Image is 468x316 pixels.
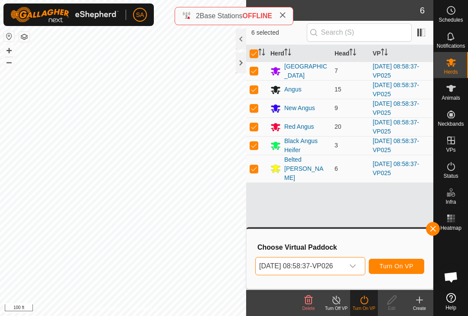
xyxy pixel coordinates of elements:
span: 2025-09-26 08:58:37-VP026 [256,257,344,275]
span: 3 [335,142,338,149]
div: Turn On VP [350,305,378,312]
th: VP [369,45,433,62]
span: 15 [335,86,341,93]
a: Contact Us [132,305,157,313]
button: – [4,57,14,67]
span: Schedules [439,17,463,23]
div: Red Angus [284,122,314,131]
p-sorticon: Activate to sort [349,50,356,57]
a: [DATE] 08:58:37-VP025 [373,100,419,116]
p-sorticon: Activate to sort [258,50,265,57]
span: 20 [335,123,341,130]
div: Black Angus Heifer [284,137,328,155]
span: 6 [420,4,425,17]
div: Belted [PERSON_NAME] [284,155,328,182]
span: 2 [196,12,200,20]
span: Herds [444,69,458,75]
div: dropdown trigger [344,257,361,275]
span: 6 [335,165,338,172]
div: Angus [284,85,302,94]
h3: Choose Virtual Paddock [257,243,424,251]
span: SA [136,10,144,20]
span: Help [445,305,456,310]
a: Privacy Policy [89,305,121,313]
span: Delete [302,306,315,311]
span: 6 selected [251,28,307,37]
button: + [4,46,14,56]
span: VPs [446,147,455,153]
a: [DATE] 08:58:37-VP025 [373,160,419,176]
div: Open chat [438,264,464,290]
a: Help [434,290,468,314]
span: Animals [442,95,460,101]
div: New Angus [284,104,315,113]
span: Base Stations [200,12,243,20]
a: [DATE] 08:58:37-VP025 [373,63,419,79]
th: Head [331,45,369,62]
button: Map Layers [19,32,29,42]
a: [DATE] 08:58:37-VP025 [373,81,419,98]
span: 9 [335,104,338,111]
span: Heatmap [440,225,461,231]
span: Notifications [437,43,465,49]
div: Turn Off VP [322,305,350,312]
span: OFFLINE [243,12,272,20]
div: [GEOGRAPHIC_DATA] [284,62,328,80]
button: Reset Map [4,31,14,42]
input: Search (S) [307,23,412,42]
h2: Herds [251,5,420,16]
span: Infra [445,199,456,205]
span: Status [443,173,458,179]
span: Turn On VP [380,263,413,270]
div: Create [406,305,433,312]
th: Herd [267,45,331,62]
span: Neckbands [438,121,464,127]
a: [DATE] 08:58:37-VP025 [373,119,419,135]
span: 7 [335,67,338,74]
p-sorticon: Activate to sort [284,50,291,57]
img: Gallagher Logo [10,7,119,23]
p-sorticon: Activate to sort [381,50,388,57]
a: [DATE] 08:58:37-VP025 [373,137,419,153]
div: Edit [378,305,406,312]
button: Turn On VP [369,259,424,274]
